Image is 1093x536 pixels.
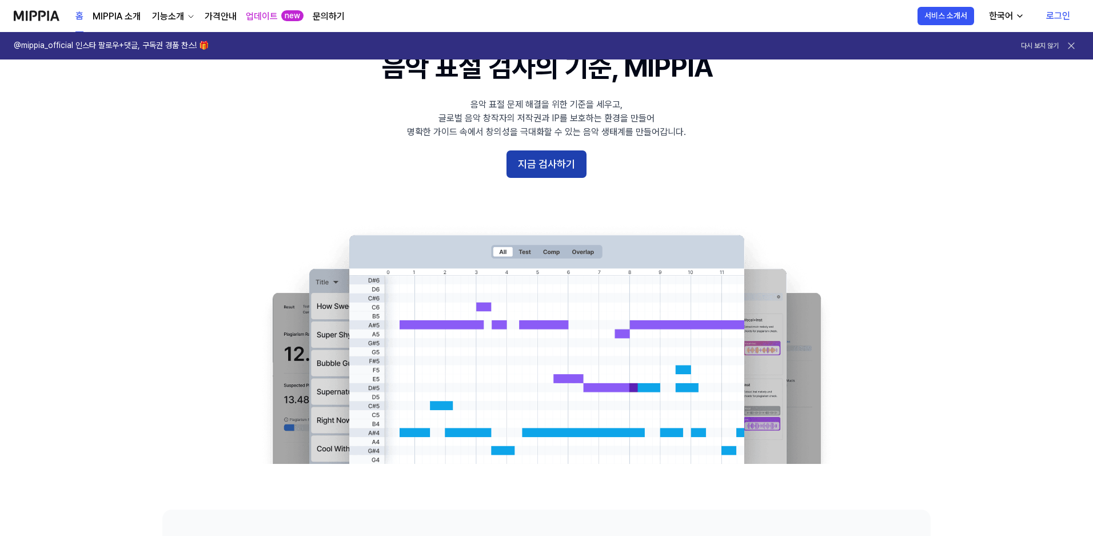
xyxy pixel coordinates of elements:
[407,98,686,139] div: 음악 표절 문제 해결을 위한 기준을 세우고, 글로벌 음악 창작자의 저작권과 IP를 보호하는 환경을 만들어 명확한 가이드 속에서 창의성을 극대화할 수 있는 음악 생태계를 만들어...
[382,48,712,86] h1: 음악 표절 검사의 기준, MIPPIA
[249,224,844,464] img: main Image
[75,1,83,32] a: 홈
[205,10,237,23] a: 가격안내
[980,5,1031,27] button: 한국어
[246,10,278,23] a: 업데이트
[506,150,587,178] button: 지금 검사하기
[93,10,141,23] a: MIPPIA 소개
[150,10,186,23] div: 기능소개
[281,10,304,22] div: new
[918,7,974,25] button: 서비스 소개서
[987,9,1015,23] div: 한국어
[14,40,209,51] h1: @mippia_official 인스타 팔로우+댓글, 구독권 경품 찬스! 🎁
[150,10,196,23] button: 기능소개
[1021,41,1059,51] button: 다시 보지 않기
[313,10,345,23] a: 문의하기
